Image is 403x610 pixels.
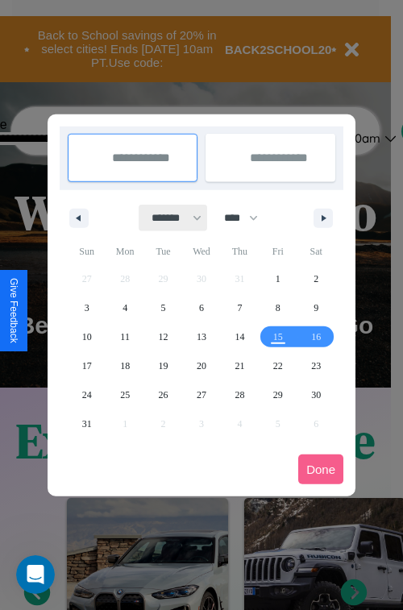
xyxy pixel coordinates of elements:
[221,380,259,409] button: 28
[273,322,283,351] span: 15
[235,322,244,351] span: 14
[311,351,321,380] span: 23
[297,351,335,380] button: 23
[276,293,280,322] span: 8
[182,380,220,409] button: 27
[221,322,259,351] button: 14
[298,454,343,484] button: Done
[159,322,168,351] span: 12
[259,351,297,380] button: 22
[106,380,143,409] button: 25
[197,380,206,409] span: 27
[259,264,297,293] button: 1
[68,380,106,409] button: 24
[182,293,220,322] button: 6
[273,380,283,409] span: 29
[159,380,168,409] span: 26
[182,239,220,264] span: Wed
[106,322,143,351] button: 11
[8,278,19,343] div: Give Feedback
[161,293,166,322] span: 5
[297,264,335,293] button: 2
[297,293,335,322] button: 9
[259,380,297,409] button: 29
[82,380,92,409] span: 24
[82,322,92,351] span: 10
[221,239,259,264] span: Thu
[276,264,280,293] span: 1
[235,380,244,409] span: 28
[68,293,106,322] button: 3
[197,322,206,351] span: 13
[182,351,220,380] button: 20
[259,293,297,322] button: 8
[273,351,283,380] span: 22
[144,322,182,351] button: 12
[159,351,168,380] span: 19
[120,322,130,351] span: 11
[297,380,335,409] button: 30
[235,351,244,380] span: 21
[123,293,127,322] span: 4
[259,239,297,264] span: Fri
[259,322,297,351] button: 15
[314,293,318,322] span: 9
[68,322,106,351] button: 10
[144,380,182,409] button: 26
[82,351,92,380] span: 17
[68,409,106,438] button: 31
[68,351,106,380] button: 17
[82,409,92,438] span: 31
[221,293,259,322] button: 7
[144,239,182,264] span: Tue
[144,351,182,380] button: 19
[199,293,204,322] span: 6
[237,293,242,322] span: 7
[297,239,335,264] span: Sat
[314,264,318,293] span: 2
[16,555,55,594] iframe: Intercom live chat
[106,351,143,380] button: 18
[85,293,89,322] span: 3
[68,239,106,264] span: Sun
[311,380,321,409] span: 30
[106,239,143,264] span: Mon
[311,322,321,351] span: 16
[221,351,259,380] button: 21
[120,351,130,380] span: 18
[106,293,143,322] button: 4
[182,322,220,351] button: 13
[297,322,335,351] button: 16
[120,380,130,409] span: 25
[144,293,182,322] button: 5
[197,351,206,380] span: 20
